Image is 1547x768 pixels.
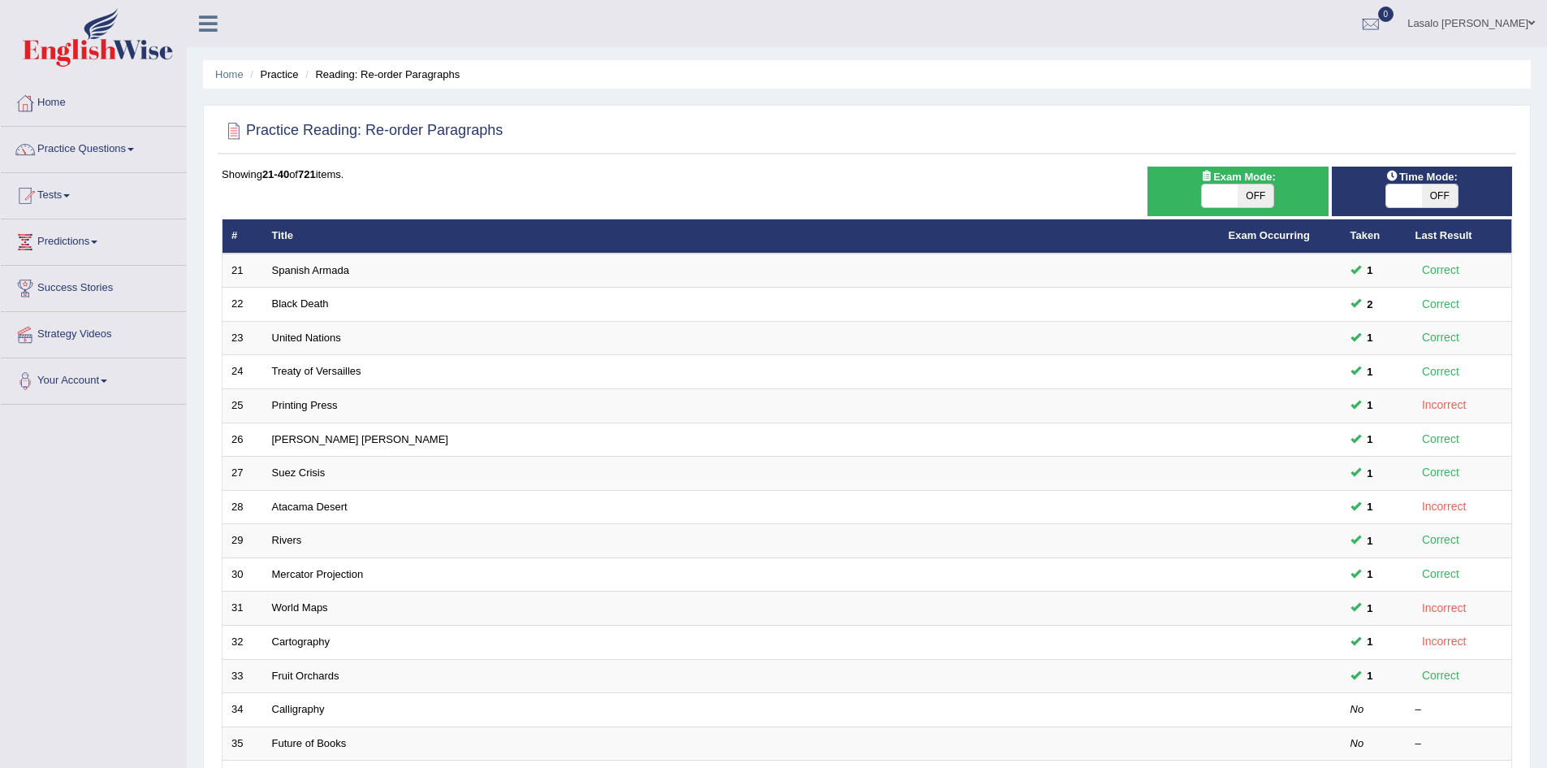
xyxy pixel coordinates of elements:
a: United Nations [272,332,341,344]
td: 21 [223,254,263,288]
a: Spanish Armada [272,264,349,276]
a: World Maps [272,601,328,614]
th: Last Result [1407,219,1512,254]
div: Correct [1415,328,1467,347]
span: Exam Mode: [1194,168,1281,185]
span: You can still take this question [1361,532,1380,549]
span: You can still take this question [1361,363,1380,380]
span: You can still take this question [1361,667,1380,684]
div: Incorrect [1415,632,1473,651]
a: Treaty of Versailles [272,365,361,377]
span: You can still take this question [1361,397,1380,414]
div: Correct [1415,463,1467,482]
a: Home [1,80,186,121]
td: 33 [223,659,263,693]
a: Strategy Videos [1,312,186,353]
td: 23 [223,321,263,355]
span: OFF [1422,184,1458,207]
td: 31 [223,592,263,626]
div: Showing of items. [222,167,1512,182]
a: Exam Occurring [1229,229,1310,241]
a: Suez Crisis [272,466,326,479]
span: You can still take this question [1361,633,1380,650]
a: Printing Press [272,399,338,411]
th: # [223,219,263,254]
div: Correct [1415,565,1467,584]
span: You can still take this question [1361,262,1380,279]
td: 27 [223,457,263,491]
a: Home [215,68,244,80]
span: 0 [1378,7,1394,22]
div: Incorrect [1415,497,1473,516]
a: Future of Books [272,737,347,749]
a: Tests [1,173,186,214]
a: Predictions [1,219,186,260]
div: Correct [1415,362,1467,381]
div: Correct [1415,666,1467,685]
div: Correct [1415,531,1467,549]
td: 24 [223,355,263,389]
div: – [1415,702,1503,718]
th: Taken [1342,219,1407,254]
span: You can still take this question [1361,498,1380,515]
th: Title [263,219,1220,254]
td: 35 [223,727,263,761]
span: You can still take this question [1361,465,1380,482]
b: 21-40 [262,168,289,180]
td: 28 [223,490,263,524]
a: Atacama Desert [272,501,348,513]
span: You can still take this question [1361,296,1380,313]
a: Rivers [272,534,302,546]
td: 25 [223,389,263,423]
span: You can still take this question [1361,329,1380,346]
td: 30 [223,558,263,592]
a: Practice Questions [1,127,186,167]
li: Practice [246,67,298,82]
a: Black Death [272,297,329,310]
a: Calligraphy [272,703,325,715]
b: 721 [298,168,316,180]
a: Fruit Orchards [272,670,339,682]
li: Reading: Re-order Paragraphs [301,67,460,82]
div: Correct [1415,295,1467,314]
a: Success Stories [1,266,186,306]
td: 32 [223,625,263,659]
td: 34 [223,693,263,727]
div: – [1415,736,1503,752]
div: Incorrect [1415,599,1473,618]
span: You can still take this question [1361,431,1380,448]
div: Incorrect [1415,396,1473,414]
em: No [1350,703,1364,715]
div: Show exams occurring in exams [1147,167,1328,216]
div: Correct [1415,430,1467,449]
span: Time Mode: [1380,168,1464,185]
em: No [1350,737,1364,749]
div: Correct [1415,261,1467,280]
td: 26 [223,423,263,457]
span: You can still take this question [1361,600,1380,617]
td: 22 [223,288,263,322]
td: 29 [223,524,263,558]
a: Cartography [272,636,331,648]
span: OFF [1238,184,1273,207]
a: [PERSON_NAME] [PERSON_NAME] [272,433,448,445]
a: Mercator Projection [272,568,364,580]
a: Your Account [1,358,186,399]
span: You can still take this question [1361,566,1380,583]
h2: Practice Reading: Re-order Paragraphs [222,119,503,143]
